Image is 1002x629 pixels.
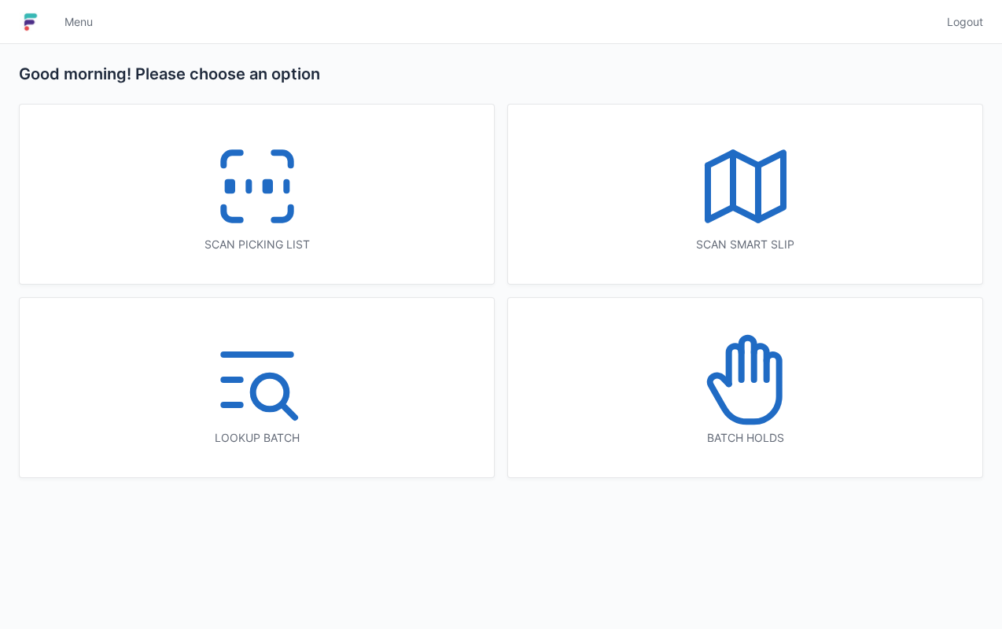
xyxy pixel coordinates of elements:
[19,63,983,85] h2: Good morning! Please choose an option
[540,237,951,252] div: Scan smart slip
[51,237,462,252] div: Scan picking list
[19,9,42,35] img: logo-small.jpg
[540,430,951,446] div: Batch holds
[507,297,983,478] a: Batch holds
[947,14,983,30] span: Logout
[507,104,983,285] a: Scan smart slip
[938,8,983,36] a: Logout
[64,14,93,30] span: Menu
[19,104,495,285] a: Scan picking list
[55,8,102,36] a: Menu
[51,430,462,446] div: Lookup batch
[19,297,495,478] a: Lookup batch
